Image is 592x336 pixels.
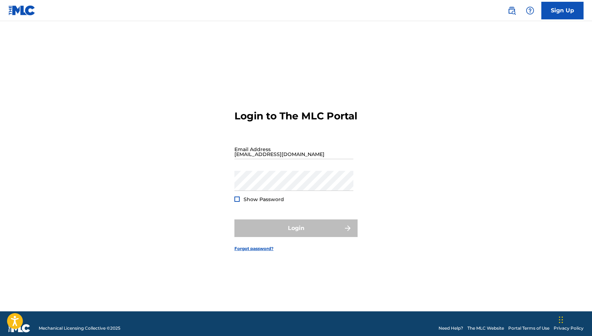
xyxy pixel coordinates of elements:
[508,6,516,15] img: search
[523,4,537,18] div: Help
[439,325,463,331] a: Need Help?
[505,4,519,18] a: Public Search
[39,325,120,331] span: Mechanical Licensing Collective © 2025
[8,5,36,15] img: MLC Logo
[244,196,284,203] span: Show Password
[541,2,584,19] a: Sign Up
[557,302,592,336] div: Widget de chat
[559,309,563,330] div: Arrastrar
[8,324,30,332] img: logo
[557,302,592,336] iframe: Chat Widget
[234,245,273,252] a: Forgot password?
[554,325,584,331] a: Privacy Policy
[467,325,504,331] a: The MLC Website
[526,6,534,15] img: help
[508,325,549,331] a: Portal Terms of Use
[234,110,357,122] h3: Login to The MLC Portal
